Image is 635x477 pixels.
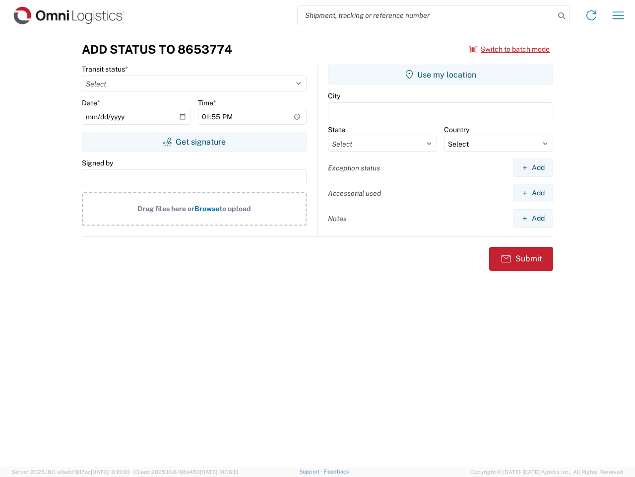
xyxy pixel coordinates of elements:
[198,98,216,107] label: Time
[328,214,347,223] label: Notes
[328,163,380,172] label: Exception status
[469,41,550,58] button: Switch to batch mode
[513,209,553,228] button: Add
[328,125,345,134] label: State
[513,159,553,177] button: Add
[299,469,324,475] a: Support
[298,6,555,25] input: Shipment, tracking or reference number
[82,98,100,107] label: Date
[444,125,469,134] label: Country
[489,247,553,271] button: Submit
[513,184,553,202] button: Add
[82,132,307,152] button: Get signature
[91,469,129,475] span: [DATE] 10:10:00
[137,205,194,213] span: Drag files here or
[82,159,113,167] label: Signed by
[324,469,349,475] a: Feedback
[328,189,381,198] label: Accessorial used
[219,205,251,213] span: to upload
[200,469,239,475] span: [DATE] 10:06:13
[12,469,129,475] span: Server: 2025.18.0-a0edd1917ac
[82,65,128,74] label: Transit status
[328,91,340,100] label: City
[328,65,553,84] button: Use my location
[134,469,239,475] span: Client: 2025.18.0-198a450
[82,42,232,57] h3: Add Status to 8653774
[194,205,219,213] span: Browse
[470,468,623,477] span: Copyright © [DATE]-[DATE] Agistix Inc., All Rights Reserved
